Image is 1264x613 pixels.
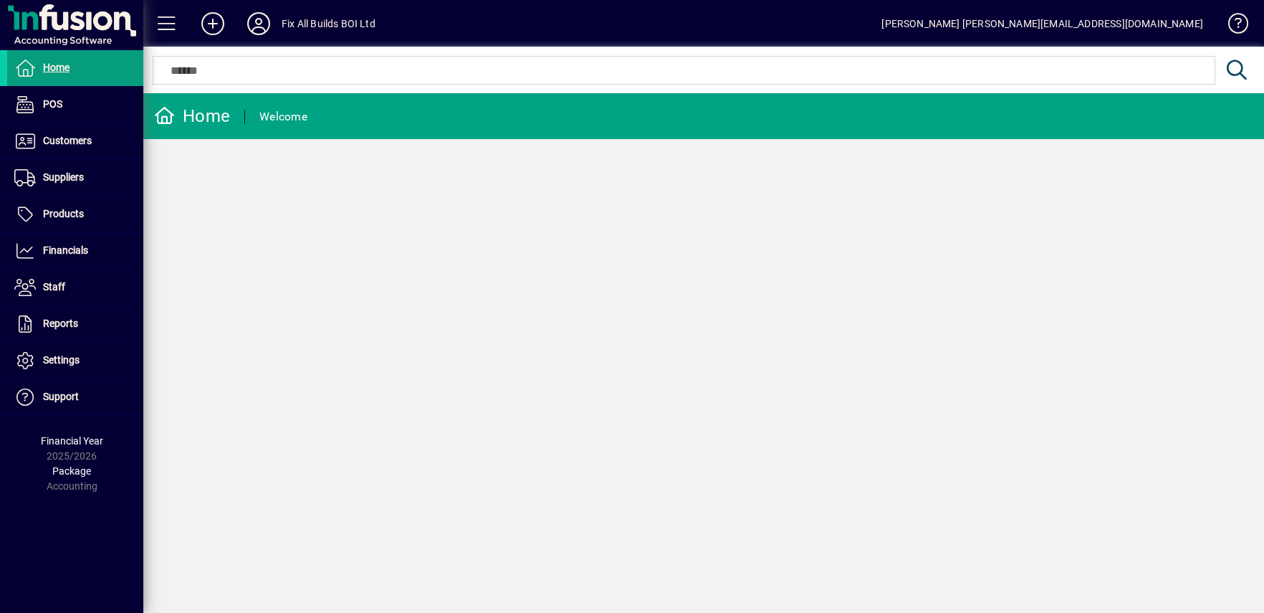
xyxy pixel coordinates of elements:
[43,391,79,402] span: Support
[7,233,143,269] a: Financials
[7,123,143,159] a: Customers
[154,105,230,128] div: Home
[43,281,65,293] span: Staff
[43,171,84,183] span: Suppliers
[7,87,143,123] a: POS
[7,196,143,232] a: Products
[1217,3,1246,49] a: Knowledge Base
[7,379,143,415] a: Support
[52,465,91,477] span: Package
[259,105,307,128] div: Welcome
[190,11,236,37] button: Add
[282,12,375,35] div: Fix All Builds BOI Ltd
[43,135,92,146] span: Customers
[7,270,143,305] a: Staff
[43,244,88,256] span: Financials
[236,11,282,37] button: Profile
[7,160,143,196] a: Suppliers
[43,318,78,329] span: Reports
[7,306,143,342] a: Reports
[41,435,103,447] span: Financial Year
[7,343,143,379] a: Settings
[43,98,62,110] span: POS
[43,208,84,219] span: Products
[43,354,80,366] span: Settings
[881,12,1203,35] div: [PERSON_NAME] [PERSON_NAME][EMAIL_ADDRESS][DOMAIN_NAME]
[43,62,70,73] span: Home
